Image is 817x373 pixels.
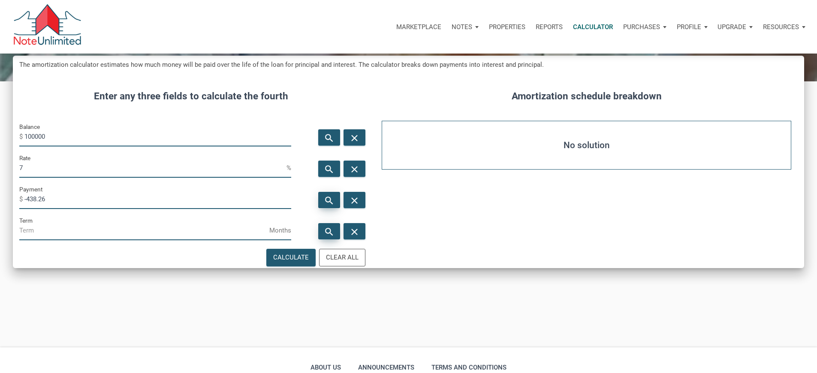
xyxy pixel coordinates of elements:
[375,89,798,104] h4: Amortization schedule breakdown
[344,223,365,239] button: close
[568,14,618,40] a: Calculator
[536,23,563,31] p: Reports
[324,132,334,143] i: search
[718,23,746,31] p: Upgrade
[24,127,291,146] input: Balance
[677,23,701,31] p: Profile
[344,161,365,177] button: close
[324,195,334,206] i: search
[452,23,472,31] p: Notes
[391,14,446,40] button: Marketplace
[344,192,365,208] button: close
[531,14,568,40] button: Reports
[318,223,340,239] button: search
[266,249,316,266] button: Calculate
[623,23,660,31] p: Purchases
[319,249,365,266] button: Clear All
[350,132,360,143] i: close
[318,161,340,177] button: search
[396,23,441,31] p: Marketplace
[19,184,42,194] label: Payment
[324,164,334,174] i: search
[19,221,269,240] input: Term
[19,192,24,206] span: $
[344,129,365,146] button: close
[618,14,672,40] button: Purchases
[286,161,291,175] span: %
[19,122,40,132] label: Balance
[350,164,360,174] i: close
[13,4,82,49] img: NoteUnlimited
[326,253,359,263] div: Clear All
[763,23,799,31] p: Resources
[19,89,362,104] h4: Enter any three fields to calculate the fourth
[484,14,531,40] a: Properties
[489,23,525,31] p: Properties
[273,253,309,263] div: Calculate
[318,129,340,146] button: search
[758,14,811,40] button: Resources
[446,14,484,40] button: Notes
[19,158,286,178] input: Rate
[318,192,340,208] button: search
[350,195,360,206] i: close
[19,130,24,143] span: $
[19,215,33,226] label: Term
[350,226,360,237] i: close
[712,14,758,40] button: Upgrade
[672,14,713,40] button: Profile
[24,190,291,209] input: Payment
[19,153,30,163] label: Rate
[573,23,613,31] p: Calculator
[564,137,610,154] strong: No solution
[269,224,291,237] span: Months
[324,226,334,237] i: search
[19,60,798,70] h5: The amortization calculator estimates how much money will be paid over the life of the loan for p...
